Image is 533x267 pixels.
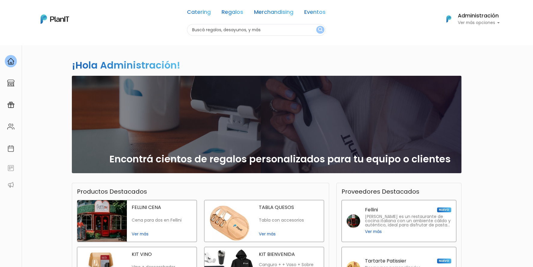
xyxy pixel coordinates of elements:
[254,10,293,17] a: Merchandising
[204,200,254,242] img: tabla quesos
[187,24,326,36] input: Buscá regalos, desayunos, y más
[7,181,14,189] img: partners-52edf745621dab592f3b2c58e3bca9d71375a7ef29c3b500c9f145b62cc070d4.svg
[342,200,456,242] a: Fellini NUEVO [PERSON_NAME] es un restaurante de cocina italiana con un ambiente cálido y auténti...
[132,231,192,237] span: Ver más
[365,207,378,212] p: Fellini
[7,101,14,109] img: campaigns-02234683943229c281be62815700db0a1741e53638e28bf9629b52c665b00959.svg
[304,10,326,17] a: Eventos
[259,205,319,210] p: TABLA QUESOS
[77,200,197,242] a: fellini cena FELLINI CENA Cena para dos en Fellini Ver más
[204,200,324,242] a: tabla quesos TABLA QUESOS Tabla con accesorios Ver más
[132,205,192,210] p: FELLINI CENA
[222,10,243,17] a: Regalos
[259,252,319,257] p: KIT BIENVENIDA
[458,13,500,19] h6: Administración
[442,12,455,26] img: PlanIt Logo
[7,164,14,172] img: feedback-78b5a0c8f98aac82b08bfc38622c3050aee476f2c9584af64705fc4e61158814.svg
[77,200,127,242] img: fellini cena
[437,207,451,212] span: NUEVO
[7,123,14,130] img: people-662611757002400ad9ed0e3c099ab2801c6687ba6c219adb57efc949bc21e19d.svg
[7,145,14,152] img: calendar-87d922413cdce8b2cf7b7f5f62616a5cf9e4887200fb71536465627b3292af00.svg
[342,188,419,195] h3: Proveedores Destacados
[72,58,180,72] h2: ¡Hola Administración!
[365,229,382,235] span: Ver más
[259,231,319,237] span: Ver más
[439,11,500,27] button: PlanIt Logo Administración Ver más opciones
[7,58,14,65] img: home-e721727adea9d79c4d83392d1f703f7f8bce08238fde08b1acbfd93340b81755.svg
[41,14,69,24] img: PlanIt Logo
[7,79,14,87] img: marketplace-4ceaa7011d94191e9ded77b95e3339b90024bf715f7c57f8cf31f2d8c509eaba.svg
[437,259,451,263] span: NUEVO
[132,218,192,223] p: Cena para dos en Fellini
[365,259,406,263] p: Tartarte Patissier
[187,10,211,17] a: Catering
[132,252,192,257] p: KIT VINO
[458,21,500,25] p: Ver más opciones
[365,215,451,227] p: [PERSON_NAME] es un restaurante de cocina italiana con un ambiente cálido y auténtico, ideal para...
[109,153,451,165] h2: Encontrá cientos de regalos personalizados para tu equipo o clientes
[318,27,323,33] img: search_button-432b6d5273f82d61273b3651a40e1bd1b912527efae98b1b7a1b2c0702e16a8d.svg
[77,188,147,195] h3: Productos Destacados
[347,214,360,228] img: fellini
[259,218,319,223] p: Tabla con accesorios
